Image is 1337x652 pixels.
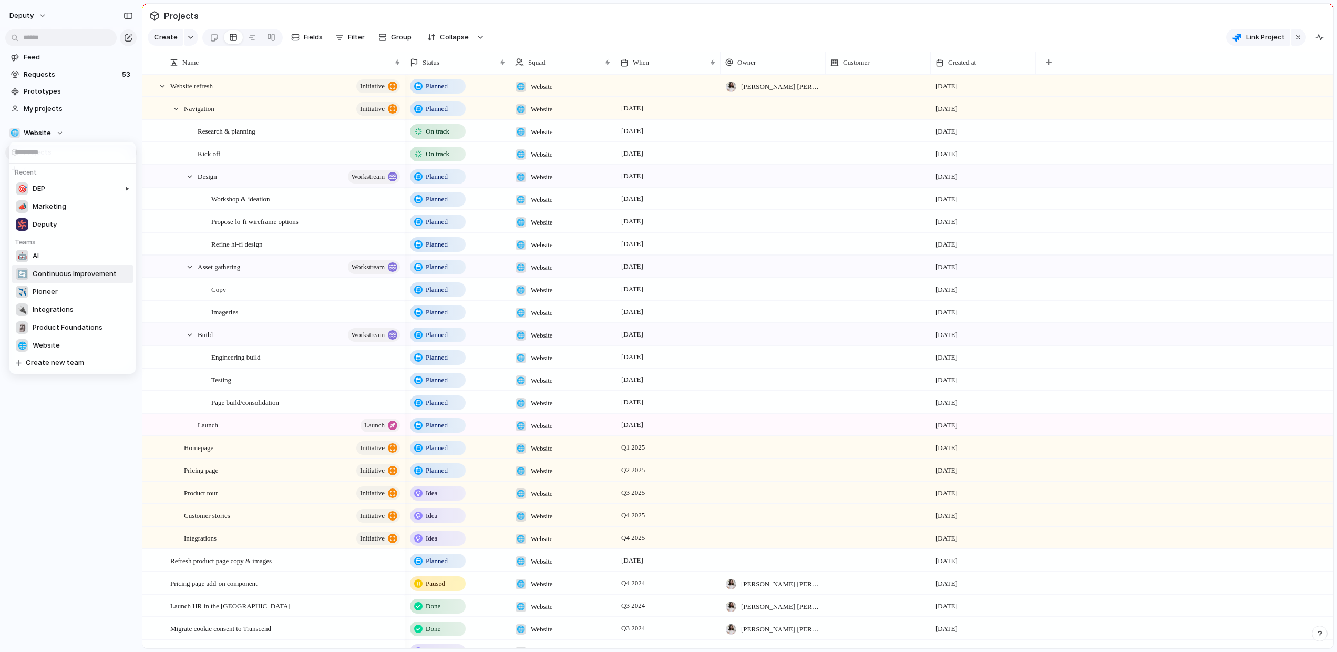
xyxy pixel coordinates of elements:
span: Pioneer [33,287,58,297]
div: ✈️ [16,286,28,298]
span: Integrations [33,304,74,315]
h5: Recent [12,164,137,177]
div: 📣 [16,200,28,213]
div: 🤖 [16,250,28,262]
span: AI [33,251,39,261]
div: 🔌 [16,303,28,316]
div: 🗿 [16,321,28,334]
span: Website [33,340,60,351]
span: Continuous Improvement [33,269,117,279]
span: DEP [33,184,45,194]
div: 🌐 [16,339,28,352]
span: Marketing [33,201,66,212]
h5: Teams [12,233,137,247]
span: Product Foundations [33,322,102,333]
span: Deputy [33,219,57,230]
div: 🔄 [16,268,28,280]
span: Create new team [26,358,84,368]
div: 🎯 [16,182,28,195]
